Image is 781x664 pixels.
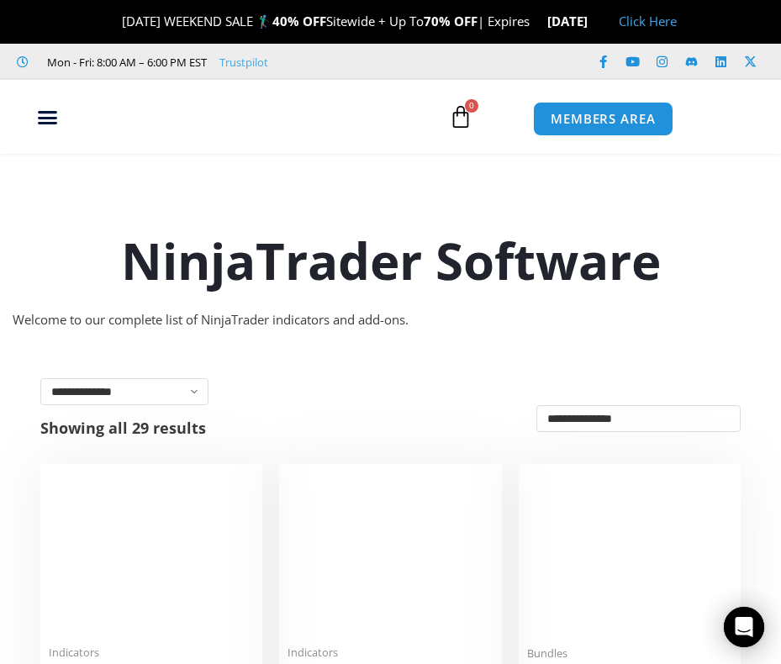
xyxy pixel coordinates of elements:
a: Trustpilot [219,52,268,72]
img: Duplicate Account Actions [49,472,254,635]
strong: [DATE] [547,13,602,29]
div: Menu Toggle [8,102,86,134]
span: MEMBERS AREA [551,113,656,125]
img: 🏭 [588,15,601,28]
div: Welcome to our complete list of NinjaTrader indicators and add-ons. [13,308,768,332]
span: Indicators [49,646,254,660]
a: Click Here [619,13,677,29]
img: LogoAI | Affordable Indicators – NinjaTrader [103,87,284,147]
span: [DATE] WEEKEND SALE 🏌️‍♂️ Sitewide + Up To | Expires [104,13,547,29]
strong: 70% OFF [424,13,478,29]
h1: NinjaTrader Software [13,225,768,296]
select: Shop order [536,405,741,432]
img: Accounts Dashboard Suite [527,472,732,636]
img: 🎉 [108,15,121,28]
span: Bundles [527,646,732,661]
img: ⌛ [530,15,543,28]
strong: 40% OFF [272,13,326,29]
div: Open Intercom Messenger [724,607,764,647]
img: Account Risk Manager [288,472,493,636]
span: Mon - Fri: 8:00 AM – 6:00 PM EST [43,52,207,72]
span: 0 [465,99,478,113]
p: Showing all 29 results [40,420,206,435]
a: 0 [424,92,498,141]
a: MEMBERS AREA [533,102,673,136]
span: Indicators [288,646,493,660]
